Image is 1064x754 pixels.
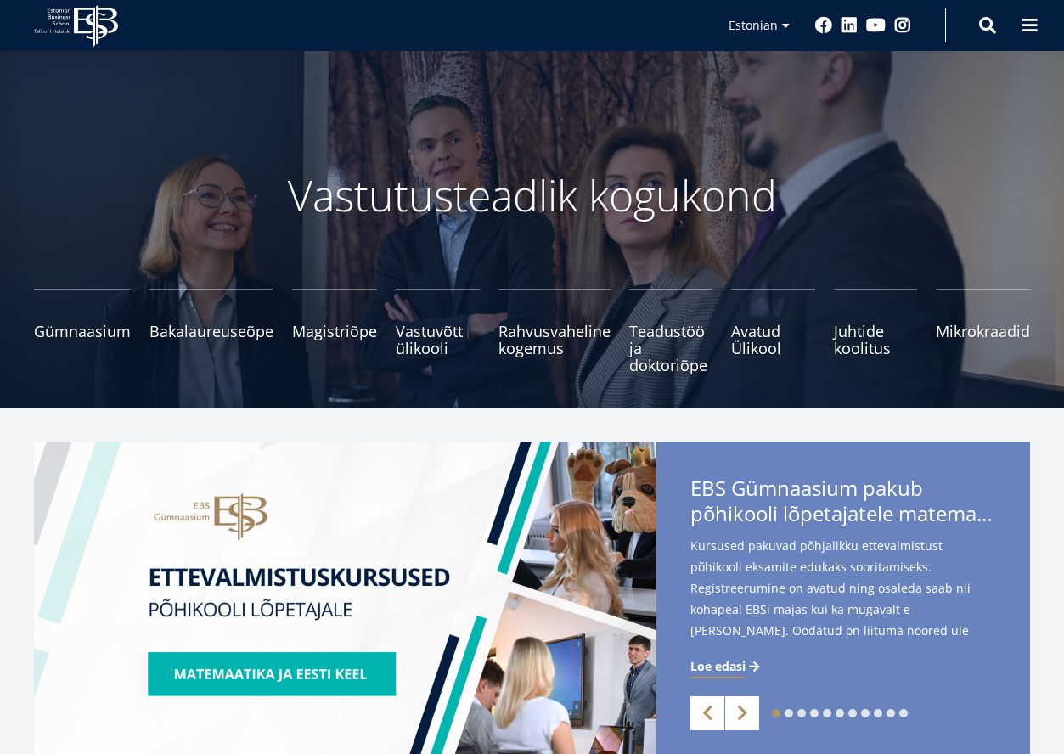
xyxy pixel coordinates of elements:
[149,289,273,374] a: Bakalaureuseõpe
[498,289,611,374] a: Rahvusvaheline kogemus
[894,17,911,34] a: Instagram
[797,709,806,717] a: 3
[848,709,857,717] a: 7
[834,323,918,357] span: Juhtide koolitus
[690,535,996,668] span: Kursused pakuvad põhjalikku ettevalmistust põhikooli eksamite edukaks sooritamiseks. Registreerum...
[899,709,908,717] a: 11
[772,709,780,717] a: 1
[690,501,996,526] span: põhikooli lõpetajatele matemaatika- ja eesti keele kursuseid
[861,709,870,717] a: 8
[396,289,480,374] a: Vastuvõtt ülikooli
[841,17,858,34] a: Linkedin
[34,289,131,374] a: Gümnaasium
[292,289,377,374] a: Magistriõpe
[725,696,759,730] a: Next
[887,709,895,717] a: 10
[815,17,832,34] a: Facebook
[731,323,815,357] span: Avatud Ülikool
[936,323,1030,340] span: Mikrokraadid
[292,323,377,340] span: Magistriõpe
[690,475,996,532] span: EBS Gümnaasium pakub
[690,658,746,675] span: Loe edasi
[823,709,831,717] a: 5
[396,323,480,357] span: Vastuvõtt ülikooli
[785,709,793,717] a: 2
[834,289,918,374] a: Juhtide koolitus
[34,323,131,340] span: Gümnaasium
[82,170,982,221] p: Vastutusteadlik kogukond
[690,696,724,730] a: Previous
[731,289,815,374] a: Avatud Ülikool
[629,323,713,374] span: Teadustöö ja doktoriõpe
[836,709,844,717] a: 6
[866,17,886,34] a: Youtube
[874,709,882,717] a: 9
[149,323,273,340] span: Bakalaureuseõpe
[629,289,713,374] a: Teadustöö ja doktoriõpe
[936,289,1030,374] a: Mikrokraadid
[690,658,763,675] a: Loe edasi
[498,323,611,357] span: Rahvusvaheline kogemus
[810,709,819,717] a: 4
